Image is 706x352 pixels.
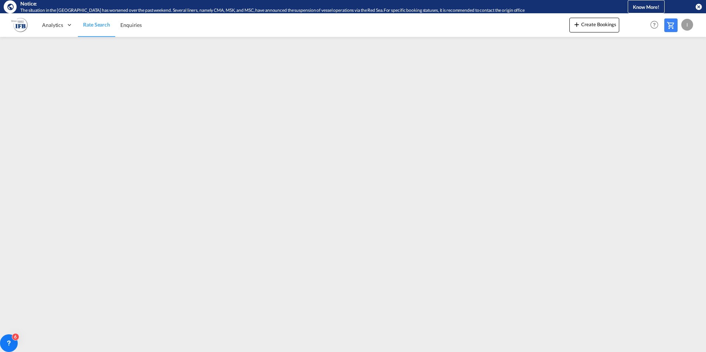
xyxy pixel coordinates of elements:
[115,13,147,37] a: Enquiries
[633,4,659,10] span: Know More!
[120,22,142,28] span: Enquiries
[572,20,581,29] md-icon: icon-plus 400-fg
[648,18,661,31] span: Help
[569,18,619,32] button: icon-plus 400-fgCreate Bookings
[7,3,14,10] md-icon: icon-earth
[20,7,597,14] div: The situation in the Red Sea has worsened over the past weekend. Several liners, namely CMA, MSK,...
[681,19,693,31] div: I
[83,21,110,28] span: Rate Search
[37,13,78,37] div: Analytics
[11,17,28,33] img: b628ab10256c11eeb52753acbc15d091.png
[78,13,115,37] a: Rate Search
[695,3,702,10] button: icon-close-circle
[648,18,664,32] div: Help
[42,21,63,29] span: Analytics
